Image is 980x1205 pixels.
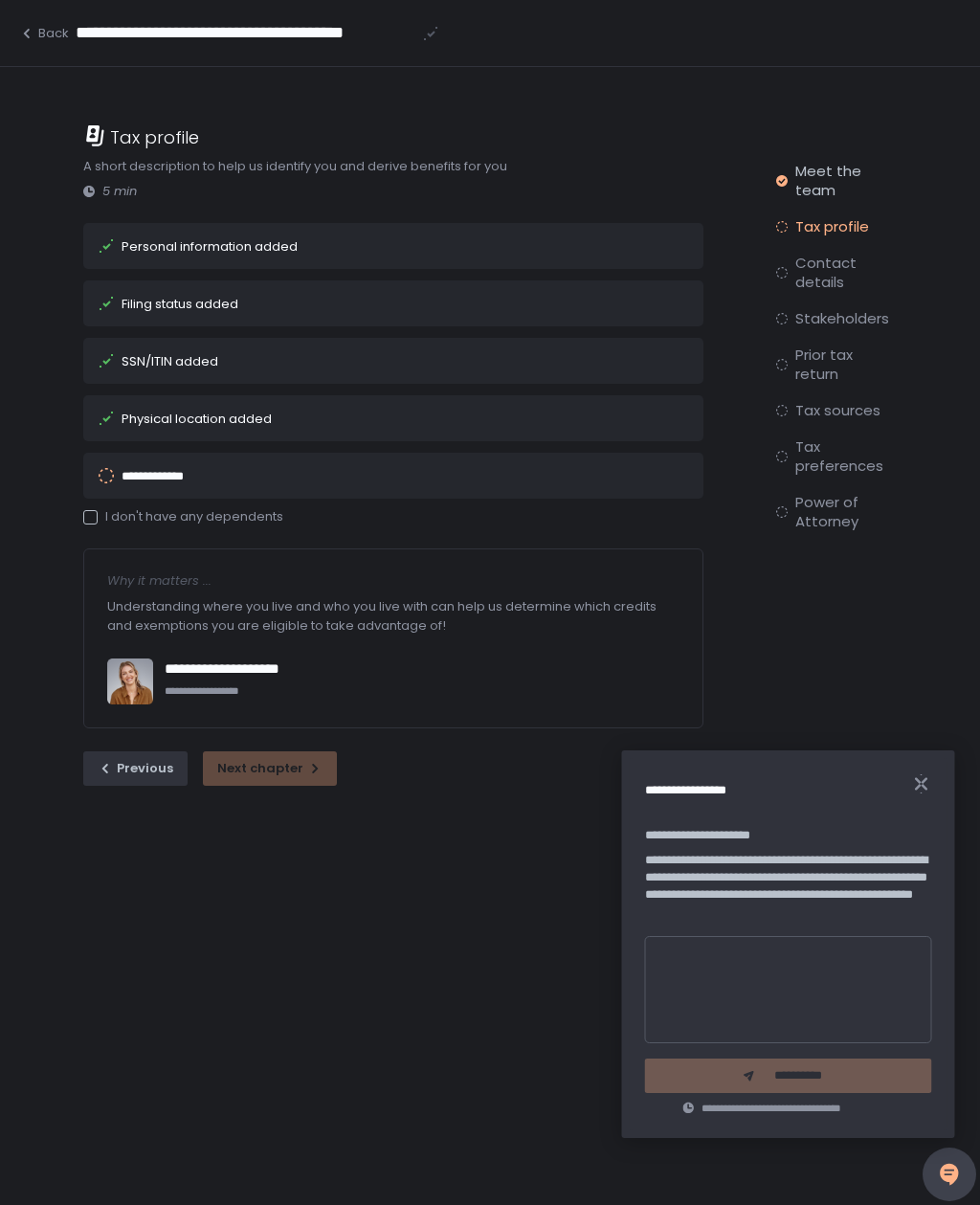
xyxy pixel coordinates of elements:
[98,760,173,777] div: Previous
[795,162,897,200] span: Meet the team
[122,298,238,310] div: Filing status added
[110,124,199,150] h1: Tax profile
[122,240,298,253] div: Personal information added
[795,401,880,420] span: Tax sources
[107,590,679,643] div: Understanding where you live and who you live with can help us determine which credits and exempt...
[122,413,272,425] div: Physical location added
[83,183,703,200] div: 5 min
[795,309,889,328] span: Stakeholders
[83,157,703,176] div: A short description to help us identify you and derive benefits for you
[795,254,897,292] span: Contact details
[795,346,897,384] span: Prior tax return
[19,25,69,42] button: Back
[795,493,897,531] span: Power of Attorney
[83,751,188,786] button: Previous
[107,572,679,590] div: Why it matters ...
[795,437,897,476] span: Tax preferences
[122,355,218,368] div: SSN/ITIN added
[795,217,869,236] span: Tax profile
